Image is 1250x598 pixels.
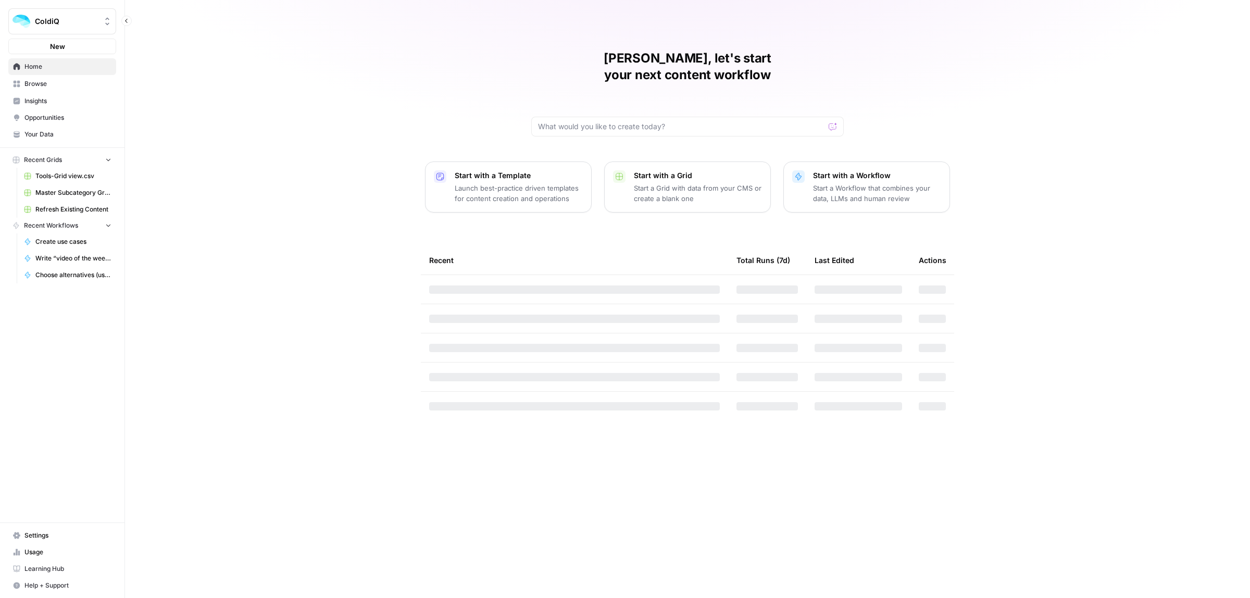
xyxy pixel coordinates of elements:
button: Start with a GridStart a Grid with data from your CMS or create a blank one [604,161,771,213]
a: Choose alternatives (using LLM & DiscoLike) V2 [19,267,116,283]
p: Launch best-practice driven templates for content creation and operations [455,183,583,204]
div: Total Runs (7d) [736,246,790,275]
button: Recent Workflows [8,218,116,233]
button: New [8,39,116,54]
a: Create use cases [19,233,116,250]
span: Master Subcategory Grid View (1).csv [35,188,111,197]
h1: [PERSON_NAME], let's start your next content workflow [531,50,844,83]
button: Recent Grids [8,152,116,168]
div: Actions [919,246,946,275]
span: Help + Support [24,581,111,590]
a: Refresh Existing Content [19,201,116,218]
span: Create use cases [35,237,111,246]
span: Browse [24,79,111,89]
button: Workspace: ColdiQ [8,8,116,34]
span: Write “video of the week” blurb [35,254,111,263]
a: Home [8,58,116,75]
button: Help + Support [8,577,116,594]
span: Settings [24,531,111,540]
p: Start a Workflow that combines your data, LLMs and human review [813,183,941,204]
p: Start with a Workflow [813,170,941,181]
p: Start a Grid with data from your CMS or create a blank one [634,183,762,204]
img: ColdiQ Logo [12,12,31,31]
a: Settings [8,527,116,544]
div: Last Edited [815,246,854,275]
a: Your Data [8,126,116,143]
input: What would you like to create today? [538,121,824,132]
a: Learning Hub [8,560,116,577]
p: Start with a Template [455,170,583,181]
span: Tools-Grid view.csv [35,171,111,181]
span: Refresh Existing Content [35,205,111,214]
span: Recent Grids [24,155,62,165]
button: Start with a WorkflowStart a Workflow that combines your data, LLMs and human review [783,161,950,213]
a: Write “video of the week” blurb [19,250,116,267]
span: Opportunities [24,113,111,122]
a: Insights [8,93,116,109]
a: Opportunities [8,109,116,126]
a: Master Subcategory Grid View (1).csv [19,184,116,201]
span: Home [24,62,111,71]
span: ColdiQ [35,16,98,27]
span: Choose alternatives (using LLM & DiscoLike) V2 [35,270,111,280]
p: Start with a Grid [634,170,762,181]
a: Usage [8,544,116,560]
span: Insights [24,96,111,106]
span: Learning Hub [24,564,111,574]
div: Recent [429,246,720,275]
span: Usage [24,547,111,557]
a: Tools-Grid view.csv [19,168,116,184]
button: Start with a TemplateLaunch best-practice driven templates for content creation and operations [425,161,592,213]
a: Browse [8,76,116,92]
span: Recent Workflows [24,221,78,230]
span: Your Data [24,130,111,139]
span: New [50,41,65,52]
